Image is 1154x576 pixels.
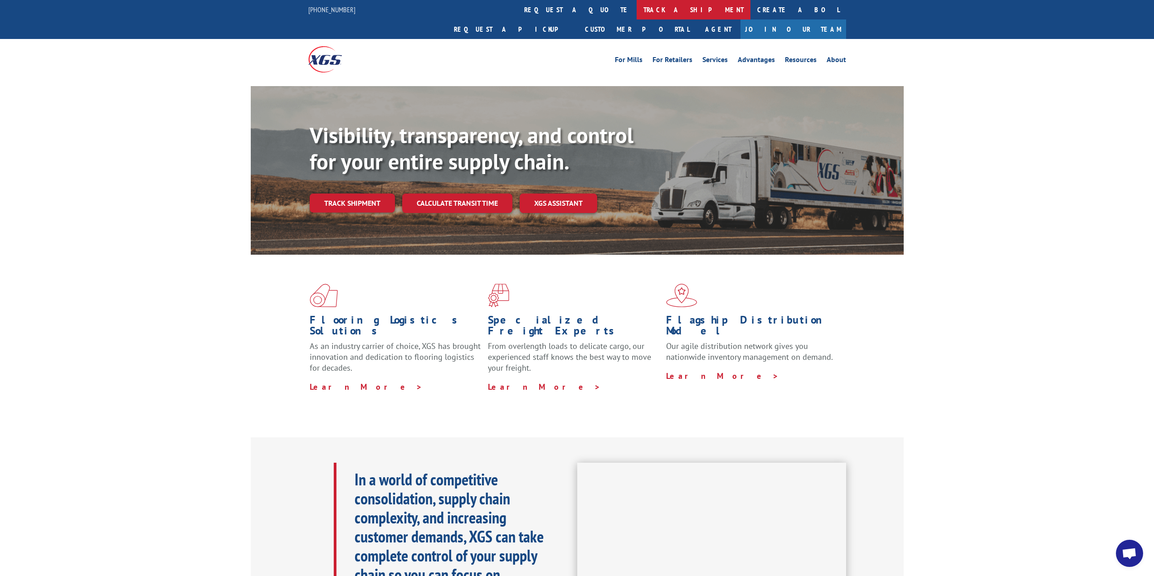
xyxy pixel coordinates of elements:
[666,341,833,362] span: Our agile distribution network gives you nationwide inventory management on demand.
[578,19,696,39] a: Customer Portal
[310,194,395,213] a: Track shipment
[310,284,338,307] img: xgs-icon-total-supply-chain-intelligence-red
[738,56,775,66] a: Advantages
[696,19,740,39] a: Agent
[402,194,512,213] a: Calculate transit time
[520,194,597,213] a: XGS ASSISTANT
[488,284,509,307] img: xgs-icon-focused-on-flooring-red
[310,382,423,392] a: Learn More >
[666,371,779,381] a: Learn More >
[1116,540,1143,567] div: Open chat
[702,56,728,66] a: Services
[310,341,481,373] span: As an industry carrier of choice, XGS has brought innovation and dedication to flooring logistics...
[652,56,692,66] a: For Retailers
[447,19,578,39] a: Request a pickup
[488,382,601,392] a: Learn More >
[488,315,659,341] h1: Specialized Freight Experts
[827,56,846,66] a: About
[310,121,633,175] b: Visibility, transparency, and control for your entire supply chain.
[666,315,838,341] h1: Flagship Distribution Model
[310,315,481,341] h1: Flooring Logistics Solutions
[785,56,817,66] a: Resources
[740,19,846,39] a: Join Our Team
[488,341,659,381] p: From overlength loads to delicate cargo, our experienced staff knows the best way to move your fr...
[615,56,643,66] a: For Mills
[308,5,355,14] a: [PHONE_NUMBER]
[666,284,697,307] img: xgs-icon-flagship-distribution-model-red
